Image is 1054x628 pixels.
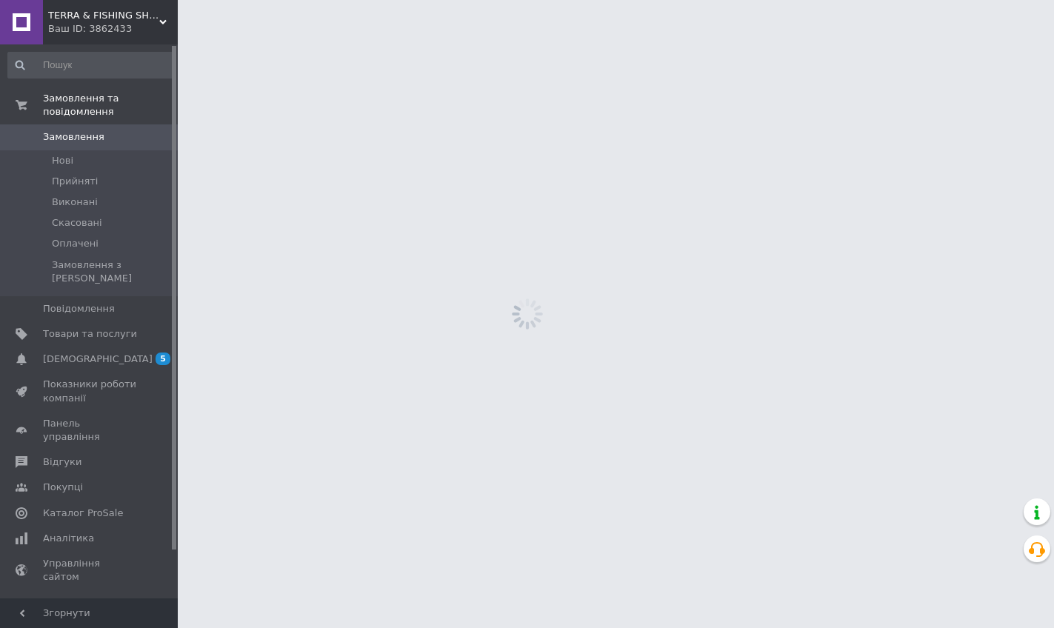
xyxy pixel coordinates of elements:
span: Прийняті [52,175,98,188]
div: Ваш ID: 3862433 [48,22,178,36]
span: Показники роботи компанії [43,378,137,404]
span: Нові [52,154,73,167]
span: Покупці [43,481,83,494]
input: Пошук [7,52,175,78]
span: Виконані [52,196,98,209]
span: Каталог ProSale [43,507,123,520]
span: Панель управління [43,417,137,444]
span: Гаманець компанії [43,595,137,622]
span: Замовлення та повідомлення [43,92,178,118]
span: Замовлення [43,130,104,144]
span: Відгуки [43,455,81,469]
span: Скасовані [52,216,102,230]
span: 5 [156,353,170,365]
span: Аналітика [43,532,94,545]
span: Товари та послуги [43,327,137,341]
span: Оплачені [52,237,99,250]
span: [DEMOGRAPHIC_DATA] [43,353,153,366]
span: Повідомлення [43,302,115,315]
span: Управління сайтом [43,557,137,584]
span: TERRA & FISHING SHOP [48,9,159,22]
span: Замовлення з [PERSON_NAME] [52,258,173,285]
